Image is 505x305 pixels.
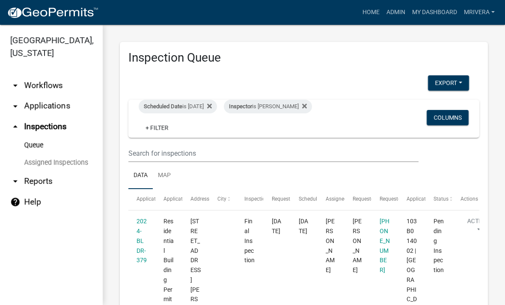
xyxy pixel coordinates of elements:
span: Scheduled Date [144,103,182,110]
datatable-header-cell: Scheduled Time [290,189,317,210]
span: Residential Building Permit [163,218,174,302]
i: arrow_drop_up [10,121,21,132]
h3: Inspection Queue [128,50,479,65]
a: Data [128,162,153,190]
datatable-header-cell: Actions [452,189,479,210]
i: arrow_drop_down [10,101,21,111]
datatable-header-cell: Application Description [398,189,425,210]
span: Address [190,196,209,202]
button: Action [460,216,496,238]
span: 404 493 2891 [380,218,390,273]
a: Map [153,162,176,190]
datatable-header-cell: Status [425,189,452,210]
span: Pending Inspection [434,218,444,273]
span: Application Description [407,196,460,202]
span: Michele Rivera [326,218,335,273]
span: Final Inspection [244,218,255,264]
div: [DATE] [299,216,309,236]
datatable-header-cell: Assigned Inspector [317,189,344,210]
i: arrow_drop_down [10,80,21,91]
span: Actions [460,196,478,202]
datatable-header-cell: Requested Date [263,189,290,210]
span: Inspection Type [244,196,281,202]
datatable-header-cell: Requestor Phone [371,189,398,210]
span: Requested Date [272,196,308,202]
span: 10/14/2025 [272,218,281,234]
a: 2024-BLDR-379 [137,218,147,264]
span: Requestor Phone [380,196,419,202]
datatable-header-cell: City [209,189,236,210]
span: Eric [353,218,362,273]
i: help [10,197,21,207]
input: Search for inspections [128,145,419,162]
a: + Filter [139,120,175,136]
span: City [217,196,226,202]
datatable-header-cell: Address [182,189,209,210]
a: My Dashboard [409,4,460,21]
div: is [DATE] [139,100,217,113]
a: [PHONE_NUMBER] [380,218,390,273]
a: mrivera [460,4,498,21]
datatable-header-cell: Requestor Name [345,189,371,210]
datatable-header-cell: Application [128,189,155,210]
button: Columns [427,110,469,125]
i: arrow_drop_down [10,176,21,187]
span: Status [434,196,449,202]
a: Admin [383,4,409,21]
a: Home [359,4,383,21]
button: Export [428,75,469,91]
span: Inspector [229,103,252,110]
span: Assigned Inspector [326,196,370,202]
datatable-header-cell: Inspection Type [236,189,263,210]
span: Requestor Name [353,196,391,202]
datatable-header-cell: Application Type [155,189,182,210]
span: Application Type [163,196,202,202]
span: Application [137,196,163,202]
span: Scheduled Time [299,196,336,202]
div: is [PERSON_NAME] [224,100,312,113]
